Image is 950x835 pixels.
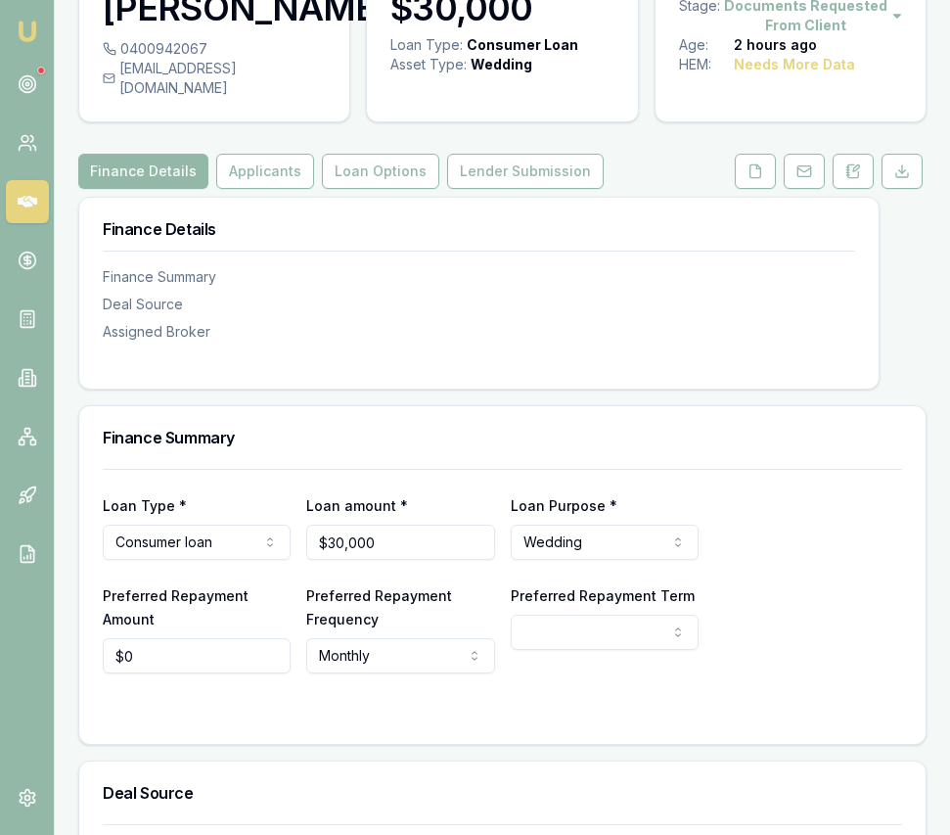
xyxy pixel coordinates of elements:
label: Preferred Repayment Term [511,587,695,604]
a: Applicants [212,154,318,189]
div: 0400942067 [103,39,326,59]
div: Asset Type : [390,55,467,74]
div: 2 hours ago [734,35,817,55]
div: Assigned Broker [103,322,855,342]
label: Loan Purpose * [511,497,617,514]
div: Loan Type: [390,35,463,55]
div: Needs More Data [734,55,855,74]
button: Lender Submission [447,154,604,189]
label: Preferred Repayment Frequency [306,587,452,627]
label: Preferred Repayment Amount [103,587,249,627]
button: Finance Details [78,154,208,189]
div: [EMAIL_ADDRESS][DOMAIN_NAME] [103,59,326,98]
input: $ [103,638,291,673]
h3: Finance Details [103,221,855,237]
input: $ [306,525,494,560]
h3: Finance Summary [103,430,902,445]
div: Wedding [471,55,532,74]
h3: Deal Source [103,785,902,801]
div: HEM: [679,55,734,74]
label: Loan Type * [103,497,187,514]
a: Lender Submission [443,154,608,189]
div: Finance Summary [103,267,855,287]
button: Loan Options [322,154,439,189]
img: emu-icon-u.png [16,20,39,43]
label: Loan amount * [306,497,408,514]
a: Finance Details [78,154,212,189]
a: Loan Options [318,154,443,189]
div: Consumer Loan [467,35,578,55]
button: Applicants [216,154,314,189]
div: Age: [679,35,734,55]
div: Deal Source [103,295,855,314]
